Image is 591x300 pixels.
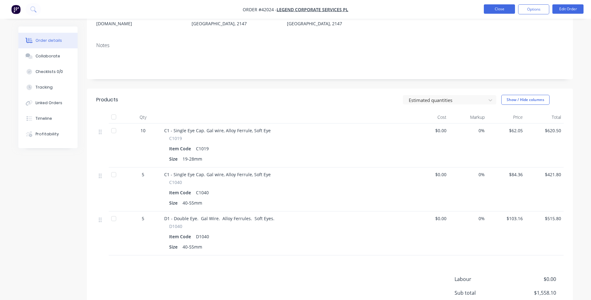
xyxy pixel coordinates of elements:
div: C1019 [193,144,211,153]
button: Linked Orders [18,95,78,111]
span: $103.16 [490,215,523,222]
div: Price [487,111,526,123]
button: Profitability [18,126,78,142]
span: $84.36 [490,171,523,178]
div: Linked Orders [36,100,62,106]
div: Checklists 0/0 [36,69,63,75]
div: 40-55mm [180,242,205,251]
span: 0% [451,127,485,134]
span: 0% [451,215,485,222]
span: Labour [455,275,510,283]
div: Timeline [36,116,52,121]
span: Sub total [455,289,510,297]
div: Item Code [169,188,193,197]
div: [PERSON_NAME][EMAIL_ADDRESS][DOMAIN_NAME] [96,11,182,28]
span: D1 - Double Eye. Gal Wire. Alloy Ferrules. Soft Eyes. [164,215,274,221]
span: 0% [451,171,485,178]
div: Notes [96,42,564,48]
div: 40-55mm [180,198,205,207]
span: $620.50 [528,127,561,134]
span: $421.80 [528,171,561,178]
span: $62.05 [490,127,523,134]
div: Products [96,96,118,104]
div: Order details [36,38,62,43]
div: Markup [449,111,487,123]
button: Checklists 0/0 [18,64,78,80]
div: Total [525,111,564,123]
span: $515.80 [528,215,561,222]
button: Collaborate [18,48,78,64]
span: $0.00 [413,127,447,134]
span: $0.00 [510,275,556,283]
div: 19-28mm [180,154,205,163]
span: C1 - Single Eye Cap. Gal wire, Alloy Ferrule, Soft Eye [164,128,271,133]
div: Profitability [36,131,59,137]
div: Size [169,154,180,163]
span: 5 [142,215,144,222]
div: Tracking [36,85,53,90]
span: $0.00 [413,171,447,178]
span: C1019 [169,135,182,142]
div: Collaborate [36,53,60,59]
button: Tracking [18,80,78,95]
button: Edit Order [552,4,584,14]
div: Item Code [169,232,193,241]
div: D1040 [193,232,212,241]
img: Factory [11,5,21,14]
button: Close [484,4,515,14]
button: Options [518,4,549,14]
span: 5 [142,171,144,178]
div: Cost [411,111,449,123]
span: 10 [141,127,145,134]
span: $1,558.10 [510,289,556,297]
span: C1040 [169,179,182,186]
button: Order details [18,33,78,48]
div: C1040 [193,188,211,197]
div: Qty [124,111,162,123]
span: C1 - Single Eye Cap. Gal wire, Alloy Ferrule, Soft Eye [164,172,271,177]
button: Timeline [18,111,78,126]
div: Item Code [169,144,193,153]
span: Order #42024 - [243,7,277,12]
button: Show / Hide columns [501,95,550,105]
span: D1040 [169,223,182,230]
div: Size [169,198,180,207]
span: $0.00 [413,215,447,222]
a: Legend Corporate Services PL [277,7,348,12]
div: Size [169,242,180,251]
